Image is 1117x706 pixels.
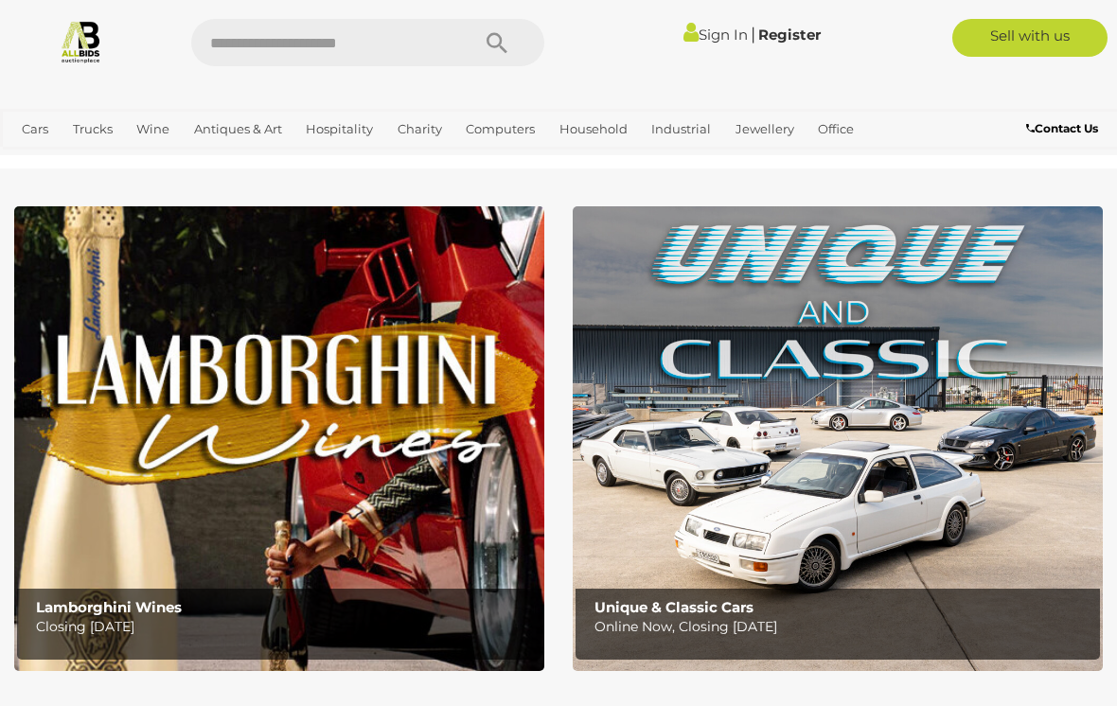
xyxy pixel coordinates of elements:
b: Lamborghini Wines [36,598,182,616]
a: Computers [458,114,542,145]
button: Search [450,19,544,66]
a: Sports [14,145,68,176]
b: Unique & Classic Cars [594,598,754,616]
a: Hospitality [298,114,381,145]
b: Contact Us [1026,121,1098,135]
p: Closing [DATE] [36,615,533,639]
a: Lamborghini Wines Lamborghini Wines Closing [DATE] [14,206,544,671]
img: Lamborghini Wines [14,206,544,671]
a: Register [758,26,821,44]
a: Sell with us [952,19,1108,57]
a: Wine [129,114,177,145]
a: Sign In [683,26,748,44]
a: Charity [390,114,450,145]
img: Unique & Classic Cars [573,206,1103,671]
a: Jewellery [728,114,802,145]
a: [GEOGRAPHIC_DATA] [78,145,227,176]
a: Contact Us [1026,118,1103,139]
a: Unique & Classic Cars Unique & Classic Cars Online Now, Closing [DATE] [573,206,1103,671]
img: Allbids.com.au [59,19,103,63]
p: Online Now, Closing [DATE] [594,615,1091,639]
a: Antiques & Art [186,114,290,145]
a: Trucks [65,114,120,145]
span: | [751,24,755,44]
a: Office [810,114,861,145]
a: Household [552,114,635,145]
a: Industrial [644,114,718,145]
a: Cars [14,114,56,145]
